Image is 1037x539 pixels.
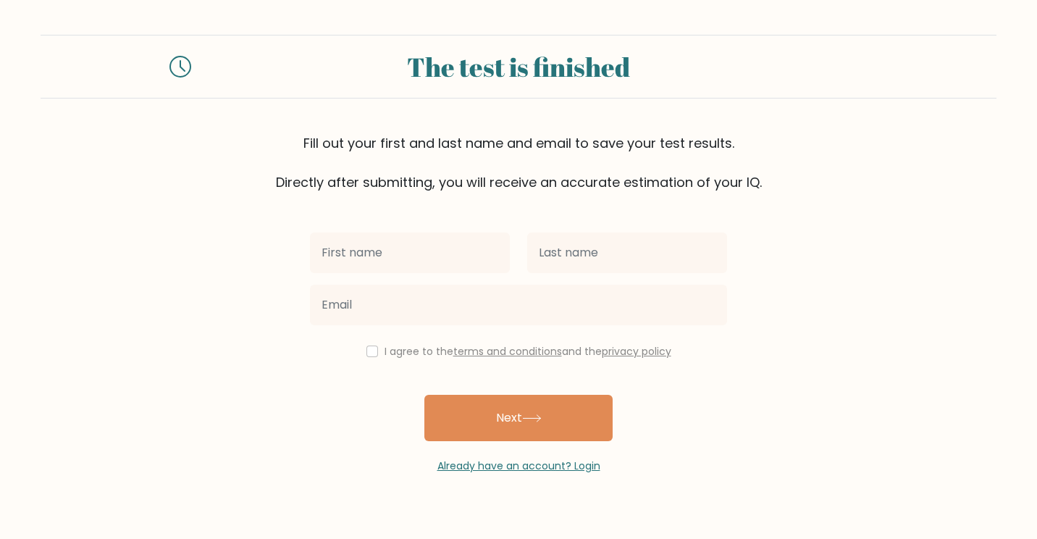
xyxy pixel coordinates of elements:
[385,344,671,359] label: I agree to the and the
[310,233,510,273] input: First name
[41,133,996,192] div: Fill out your first and last name and email to save your test results. Directly after submitting,...
[437,459,600,473] a: Already have an account? Login
[209,47,828,86] div: The test is finished
[310,285,727,325] input: Email
[453,344,562,359] a: terms and conditions
[602,344,671,359] a: privacy policy
[527,233,727,273] input: Last name
[424,395,613,441] button: Next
